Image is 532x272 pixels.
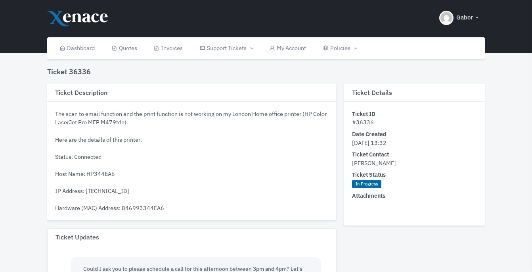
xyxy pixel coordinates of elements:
[352,139,387,147] span: [DATE] 13:32
[314,37,365,59] a: Policies
[352,150,477,159] dt: Ticket Contact
[352,170,477,179] dt: Ticket Status
[352,130,477,139] dt: Date Created
[48,229,336,246] h3: Ticket Updates
[55,110,328,212] div: The scan to email function and the print function is not working on my London Home office printer...
[352,191,477,200] dt: Attachments
[434,4,485,32] button: Gabor
[103,37,145,59] a: Quotes
[51,37,103,59] a: Dashboard
[261,37,314,59] a: My Account
[352,110,477,118] dt: Ticket ID
[344,84,485,102] h3: Ticket Details
[47,68,91,76] h4: Ticket 36336
[352,159,396,167] span: [PERSON_NAME]
[145,37,191,59] a: Invoices
[352,180,381,189] span: In Progress
[191,37,261,59] a: Support Tickets
[456,13,473,22] span: Gabor
[352,118,374,126] span: #36336
[439,11,454,25] img: Header Avatar
[47,84,336,102] h3: Ticket Description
